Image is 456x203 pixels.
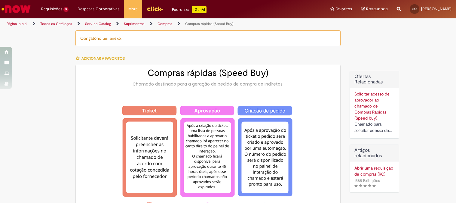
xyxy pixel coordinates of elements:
a: Rascunhos [361,6,388,12]
span: • [381,176,385,185]
button: Adicionar a Favoritos [75,52,128,65]
span: Rascunhos [366,6,388,12]
div: Padroniza [172,6,207,13]
span: Requisições [41,6,62,12]
span: 1585 Exibições [354,178,380,183]
h2: Compras rápidas (Speed Buy) [82,68,334,78]
a: Service Catalog [85,21,111,26]
div: Obrigatório um anexo. [75,30,341,46]
h3: Artigos relacionados [354,148,394,158]
div: Ofertas Relacionadas [350,71,399,139]
a: Compras [158,21,172,26]
a: Compras rápidas (Speed Buy) [185,21,234,26]
span: [PERSON_NAME] [421,6,451,11]
span: Adicionar a Favoritos [81,56,125,61]
a: Todos os Catálogos [40,21,72,26]
div: Chamado destinado para a geração de pedido de compra de indiretos. [82,81,334,87]
h2: Ofertas Relacionadas [354,74,394,85]
span: 5 [63,7,69,12]
a: Suprimentos [124,21,145,26]
span: Favoritos [335,6,352,12]
img: click_logo_yellow_360x200.png [147,4,163,13]
span: More [128,6,138,12]
a: Solicitar acesso de aprovador ao chamado de Compras Rápidas (Speed buy) [354,91,390,121]
span: Despesas Corporativas [78,6,119,12]
p: +GenAi [192,6,207,13]
a: Abrir uma requisição de compras (RC) [354,165,394,177]
span: SO [412,7,417,11]
a: Página inicial [7,21,27,26]
div: Chamado para solicitar acesso de aprovador ao ticket de Speed buy [354,121,394,134]
img: ServiceNow [1,3,32,15]
ul: Trilhas de página [5,18,299,30]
